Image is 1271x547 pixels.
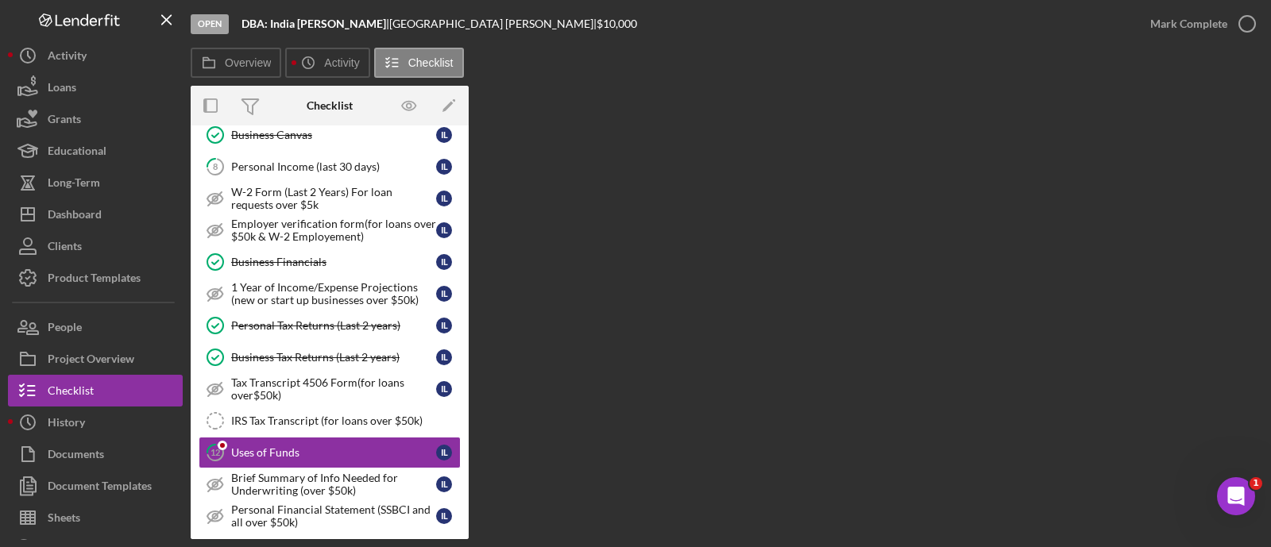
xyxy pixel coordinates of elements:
[1217,477,1255,515] iframe: Intercom live chat
[241,17,389,30] div: |
[231,414,460,427] div: IRS Tax Transcript (for loans over $50k)
[436,191,452,206] div: I L
[199,437,461,468] a: 12Uses of FundsIL
[48,71,76,107] div: Loans
[231,281,436,306] div: 1 Year of Income/Expense Projections (new or start up businesses over $50k)
[48,167,100,202] div: Long-Term
[231,376,436,402] div: Tax Transcript 4506 Form(for loans over$50k)
[8,230,183,262] button: Clients
[199,405,461,437] a: IRS Tax Transcript (for loans over $50k)
[8,71,183,103] button: Loans
[285,48,369,78] button: Activity
[211,447,220,457] tspan: 12
[8,311,183,343] button: People
[436,222,452,238] div: I L
[199,310,461,341] a: Personal Tax Returns (Last 2 years)IL
[48,135,106,171] div: Educational
[231,446,436,459] div: Uses of Funds
[199,468,461,500] a: Brief Summary of Info Needed for Underwriting (over $50k)IL
[436,445,452,460] div: I L
[1134,8,1263,40] button: Mark Complete
[436,318,452,333] div: I L
[436,381,452,397] div: I L
[199,151,461,183] a: 8Personal Income (last 30 days)IL
[231,472,436,497] div: Brief Summary of Info Needed for Underwriting (over $50k)
[48,311,82,347] div: People
[408,56,454,69] label: Checklist
[231,503,436,529] div: Personal Financial Statement (SSBCI and all over $50k)
[8,40,183,71] button: Activity
[231,256,436,268] div: Business Financials
[8,103,183,135] button: Grants
[199,373,461,405] a: Tax Transcript 4506 Form(for loans over$50k)IL
[1250,477,1262,490] span: 1
[199,341,461,373] a: Business Tax Returns (Last 2 years)IL
[48,198,102,234] div: Dashboard
[597,17,637,30] span: $10,000
[8,502,183,534] button: Sheets
[436,127,452,143] div: I L
[199,500,461,532] a: Personal Financial Statement (SSBCI and all over $50k)IL
[8,406,183,438] button: History
[231,160,436,173] div: Personal Income (last 30 days)
[436,159,452,175] div: I L
[231,319,436,332] div: Personal Tax Returns (Last 2 years)
[8,167,183,198] button: Long-Term
[231,351,436,364] div: Business Tax Returns (Last 2 years)
[324,56,359,69] label: Activity
[436,349,452,365] div: I L
[231,218,436,243] div: Employer verification form(for loans over $50k & W-2 Employement)
[48,262,141,298] div: Product Templates
[1150,8,1227,40] div: Mark Complete
[213,161,218,171] tspan: 8
[48,343,134,379] div: Project Overview
[436,254,452,270] div: I L
[48,230,82,266] div: Clients
[8,135,183,167] button: Educational
[8,343,183,375] button: Project Overview
[8,470,183,502] button: Document Templates
[48,103,81,139] div: Grants
[199,278,461,310] a: 1 Year of Income/Expense Projections (new or start up businesses over $50k)IL
[436,476,452,492] div: I L
[8,375,183,406] button: Checklist
[48,406,85,442] div: History
[225,56,271,69] label: Overview
[436,508,452,524] div: I L
[8,198,183,230] button: Dashboard
[389,17,597,30] div: [GEOGRAPHIC_DATA] [PERSON_NAME] |
[191,14,229,34] div: Open
[436,286,452,302] div: I L
[48,375,94,410] div: Checklist
[8,262,183,294] button: Product Templates
[199,183,461,214] a: W-2 Form (Last 2 Years) For loan requests over $5kIL
[231,186,436,211] div: W-2 Form (Last 2 Years) For loan requests over $5k
[231,129,436,141] div: Business Canvas
[199,119,461,151] a: Business CanvasIL
[199,246,461,278] a: Business FinancialsIL
[241,17,386,30] b: DBA: India [PERSON_NAME]
[48,502,80,537] div: Sheets
[199,214,461,246] a: Employer verification form(for loans over $50k & W-2 Employement)IL
[48,40,87,75] div: Activity
[8,438,183,470] button: Documents
[48,470,152,506] div: Document Templates
[191,48,281,78] button: Overview
[374,48,464,78] button: Checklist
[48,438,104,474] div: Documents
